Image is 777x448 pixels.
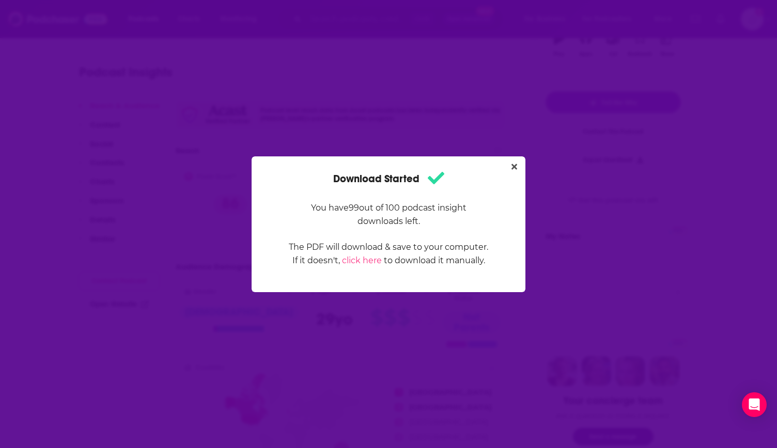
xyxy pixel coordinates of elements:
h1: Download Started [333,169,444,189]
p: You have 99 out of 100 podcast insight downloads left. [288,201,489,228]
p: The PDF will download & save to your computer. If it doesn't, to download it manually. [288,241,489,267]
a: click here [342,255,382,265]
div: Open Intercom Messenger [742,392,767,417]
button: Close [507,161,521,173]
